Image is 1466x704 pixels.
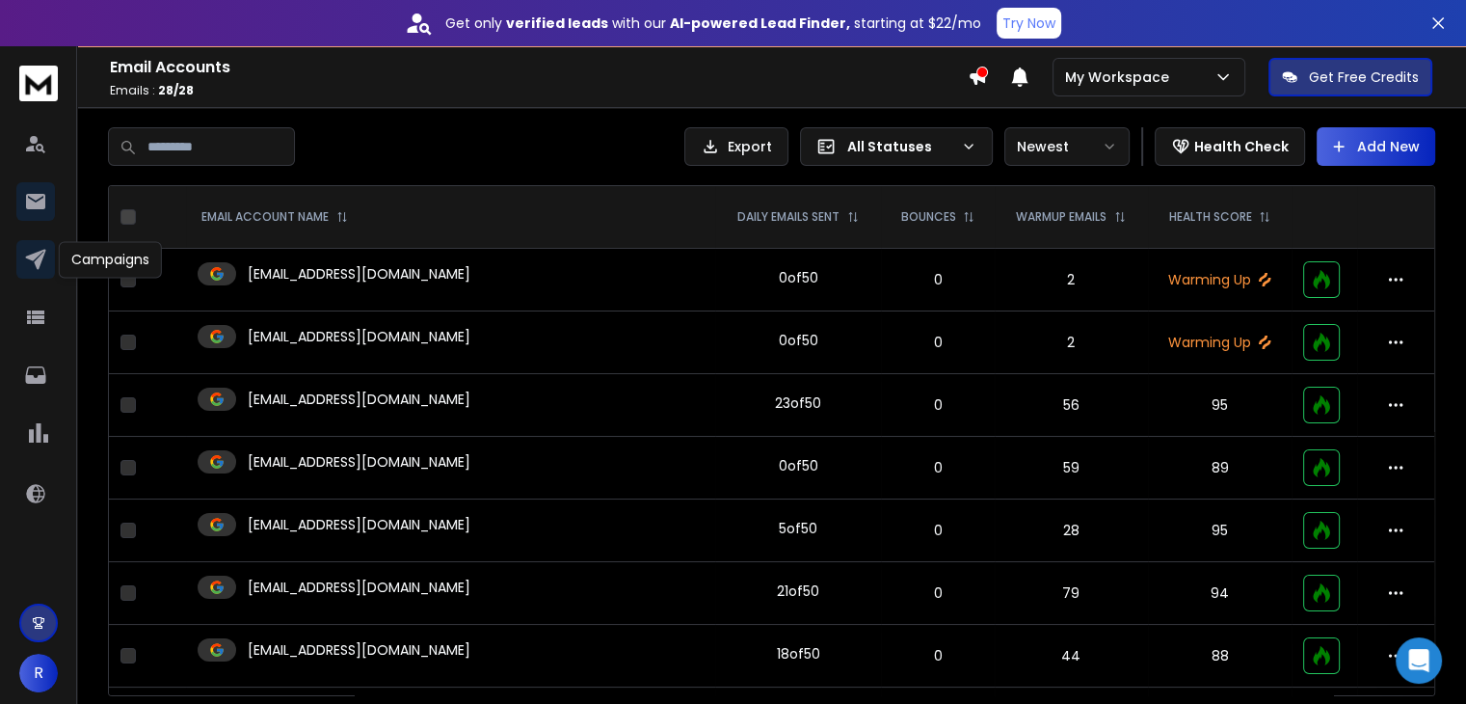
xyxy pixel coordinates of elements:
td: 44 [995,625,1147,688]
div: 21 of 50 [777,582,819,601]
p: 0 [893,458,983,477]
div: 18 of 50 [777,644,820,663]
p: 0 [893,270,983,289]
p: BOUNCES [900,209,955,225]
td: 88 [1148,625,1293,688]
p: [EMAIL_ADDRESS][DOMAIN_NAME] [248,390,470,409]
p: WARMUP EMAILS [1016,209,1106,225]
p: 0 [893,583,983,603]
div: 0 of 50 [779,331,818,350]
p: [EMAIL_ADDRESS][DOMAIN_NAME] [248,264,470,284]
div: Campaigns [59,241,162,278]
p: [EMAIL_ADDRESS][DOMAIN_NAME] [248,452,470,472]
td: 2 [995,311,1147,374]
p: HEALTH SCORE [1168,209,1251,225]
td: 2 [995,249,1147,311]
button: Health Check [1155,127,1305,166]
div: 23 of 50 [775,393,821,413]
strong: verified leads [506,14,608,33]
td: 95 [1148,500,1293,562]
p: Get only with our starting at $22/mo [445,14,981,33]
td: 56 [995,374,1147,437]
img: logo [19,66,58,101]
p: Warming Up [1159,270,1281,289]
p: 0 [893,521,983,540]
td: 95 [1148,374,1293,437]
td: 28 [995,500,1147,562]
p: 0 [893,646,983,665]
td: 89 [1148,437,1293,500]
strong: AI-powered Lead Finder, [670,14,850,33]
p: [EMAIL_ADDRESS][DOMAIN_NAME] [248,515,470,534]
p: All Statuses [847,137,953,156]
button: Export [684,127,788,166]
p: 0 [893,395,983,415]
div: 5 of 50 [779,519,817,538]
p: Warming Up [1159,333,1281,352]
p: 0 [893,333,983,352]
button: Newest [1004,127,1130,166]
button: Get Free Credits [1268,58,1432,96]
p: Health Check [1194,137,1289,156]
div: 0 of 50 [779,456,818,475]
button: R [19,654,58,692]
p: Emails : [110,83,968,98]
p: [EMAIL_ADDRESS][DOMAIN_NAME] [248,327,470,346]
p: DAILY EMAILS SENT [737,209,840,225]
p: My Workspace [1065,68,1177,87]
button: Try Now [997,8,1061,39]
span: 28 / 28 [158,82,194,98]
td: 59 [995,437,1147,500]
td: 79 [995,562,1147,625]
h1: Email Accounts [110,56,968,79]
div: 0 of 50 [779,268,818,287]
p: [EMAIL_ADDRESS][DOMAIN_NAME] [248,578,470,597]
p: Get Free Credits [1309,68,1419,87]
p: Try Now [1002,14,1055,33]
p: [EMAIL_ADDRESS][DOMAIN_NAME] [248,640,470,660]
div: EMAIL ACCOUNT NAME [201,209,348,225]
td: 94 [1148,562,1293,625]
div: Open Intercom Messenger [1396,637,1442,684]
button: Add New [1317,127,1435,166]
